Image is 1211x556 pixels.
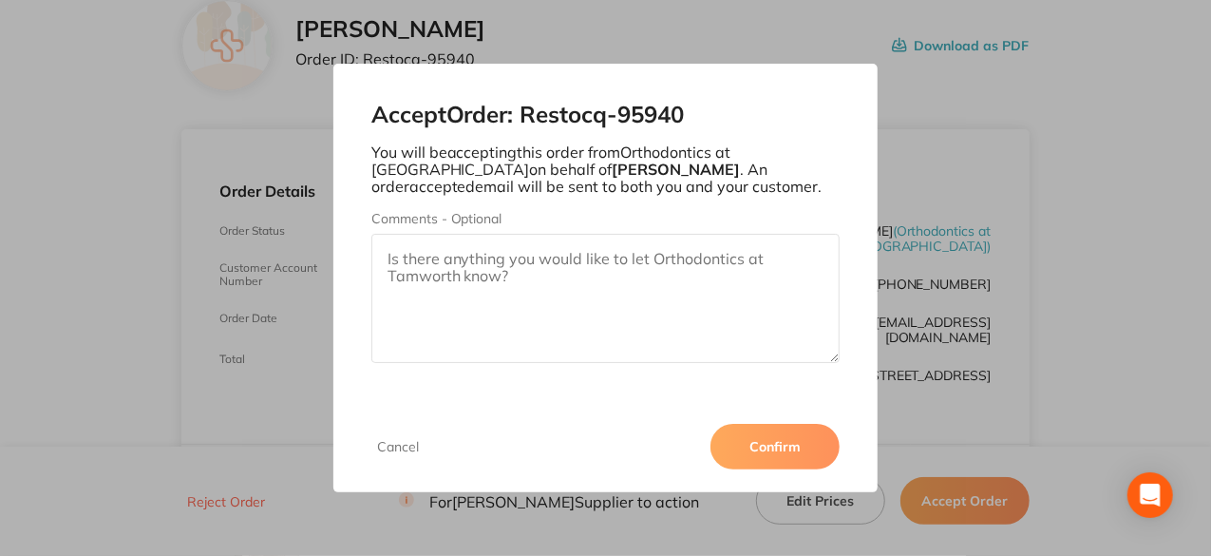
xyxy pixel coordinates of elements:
[1127,472,1173,518] div: Open Intercom Messenger
[371,102,841,128] h2: Accept Order: Restocq- 95940
[710,424,840,470] button: Confirm
[371,438,425,455] button: Cancel
[371,144,841,196] p: You will be accepting this order from Orthodontics at [GEOGRAPHIC_DATA] on behalf of . An order a...
[371,211,841,226] label: Comments - Optional
[613,160,741,179] b: [PERSON_NAME]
